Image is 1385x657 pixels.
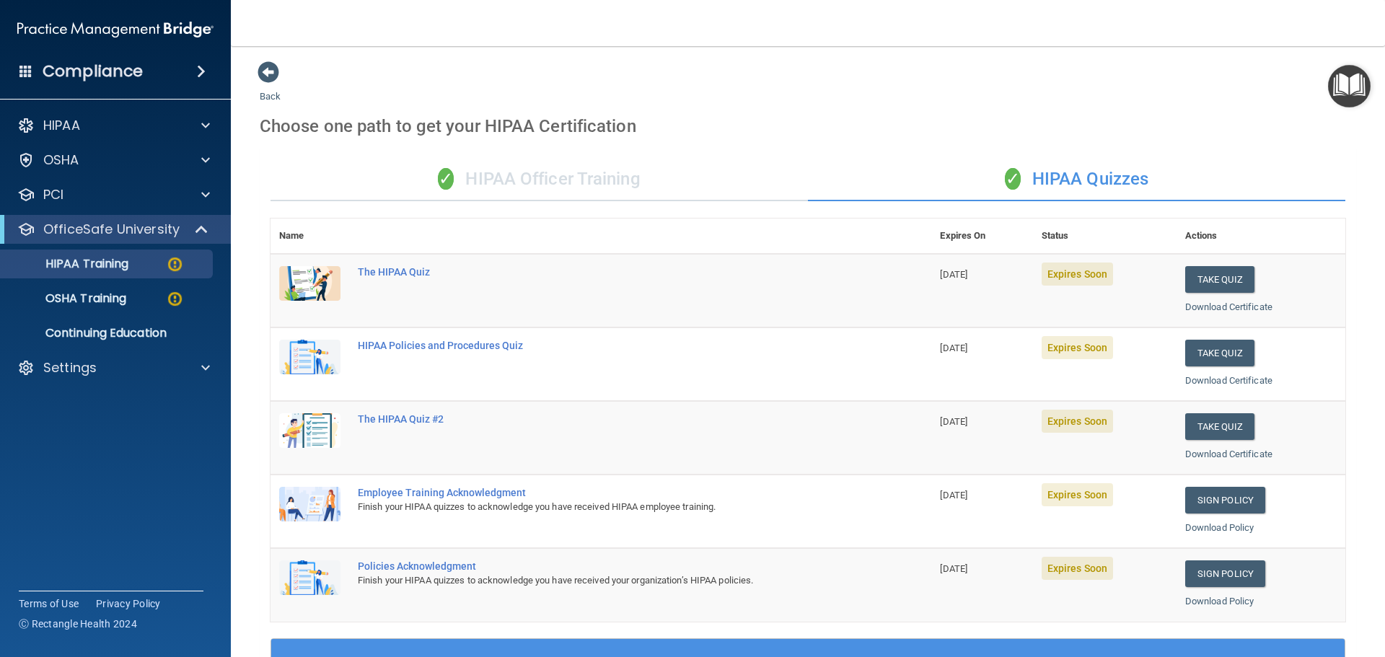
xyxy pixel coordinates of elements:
span: ✓ [438,168,454,190]
div: Policies Acknowledgment [358,560,859,572]
div: Choose one path to get your HIPAA Certification [260,105,1356,147]
div: HIPAA Policies and Procedures Quiz [358,340,859,351]
div: Employee Training Acknowledgment [358,487,859,498]
div: HIPAA Officer Training [271,158,808,201]
p: OSHA Training [9,291,126,306]
span: Expires Soon [1042,410,1113,433]
h4: Compliance [43,61,143,81]
span: Ⓒ Rectangle Health 2024 [19,617,137,631]
th: Status [1033,219,1177,254]
button: Take Quiz [1185,266,1254,293]
p: HIPAA [43,117,80,134]
div: The HIPAA Quiz #2 [358,413,859,425]
button: Take Quiz [1185,413,1254,440]
a: Terms of Use [19,596,79,611]
div: HIPAA Quizzes [808,158,1345,201]
a: Download Certificate [1185,449,1272,459]
p: OSHA [43,151,79,169]
div: Finish your HIPAA quizzes to acknowledge you have received HIPAA employee training. [358,498,859,516]
a: PCI [17,186,210,203]
p: OfficeSafe University [43,221,180,238]
span: [DATE] [940,416,967,427]
img: warning-circle.0cc9ac19.png [166,255,184,273]
a: Download Policy [1185,522,1254,533]
div: Finish your HIPAA quizzes to acknowledge you have received your organization’s HIPAA policies. [358,572,859,589]
span: Expires Soon [1042,336,1113,359]
span: Expires Soon [1042,483,1113,506]
span: [DATE] [940,563,967,574]
span: Expires Soon [1042,263,1113,286]
th: Expires On [931,219,1032,254]
span: [DATE] [940,269,967,280]
a: OfficeSafe University [17,221,209,238]
a: Back [260,74,281,102]
span: ✓ [1005,168,1021,190]
button: Take Quiz [1185,340,1254,366]
a: Sign Policy [1185,487,1265,513]
p: HIPAA Training [9,257,128,271]
th: Actions [1177,219,1345,254]
span: [DATE] [940,343,967,353]
th: Name [271,219,349,254]
a: Download Certificate [1185,301,1272,312]
span: Expires Soon [1042,557,1113,580]
p: Continuing Education [9,326,206,340]
a: Settings [17,359,210,376]
img: warning-circle.0cc9ac19.png [166,290,184,308]
a: Download Certificate [1185,375,1272,386]
a: OSHA [17,151,210,169]
iframe: Drift Widget Chat Controller [1135,555,1368,612]
span: [DATE] [940,490,967,501]
button: Open Resource Center [1328,65,1371,107]
a: HIPAA [17,117,210,134]
p: Settings [43,359,97,376]
a: Privacy Policy [96,596,161,611]
div: The HIPAA Quiz [358,266,859,278]
img: PMB logo [17,15,214,44]
p: PCI [43,186,63,203]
